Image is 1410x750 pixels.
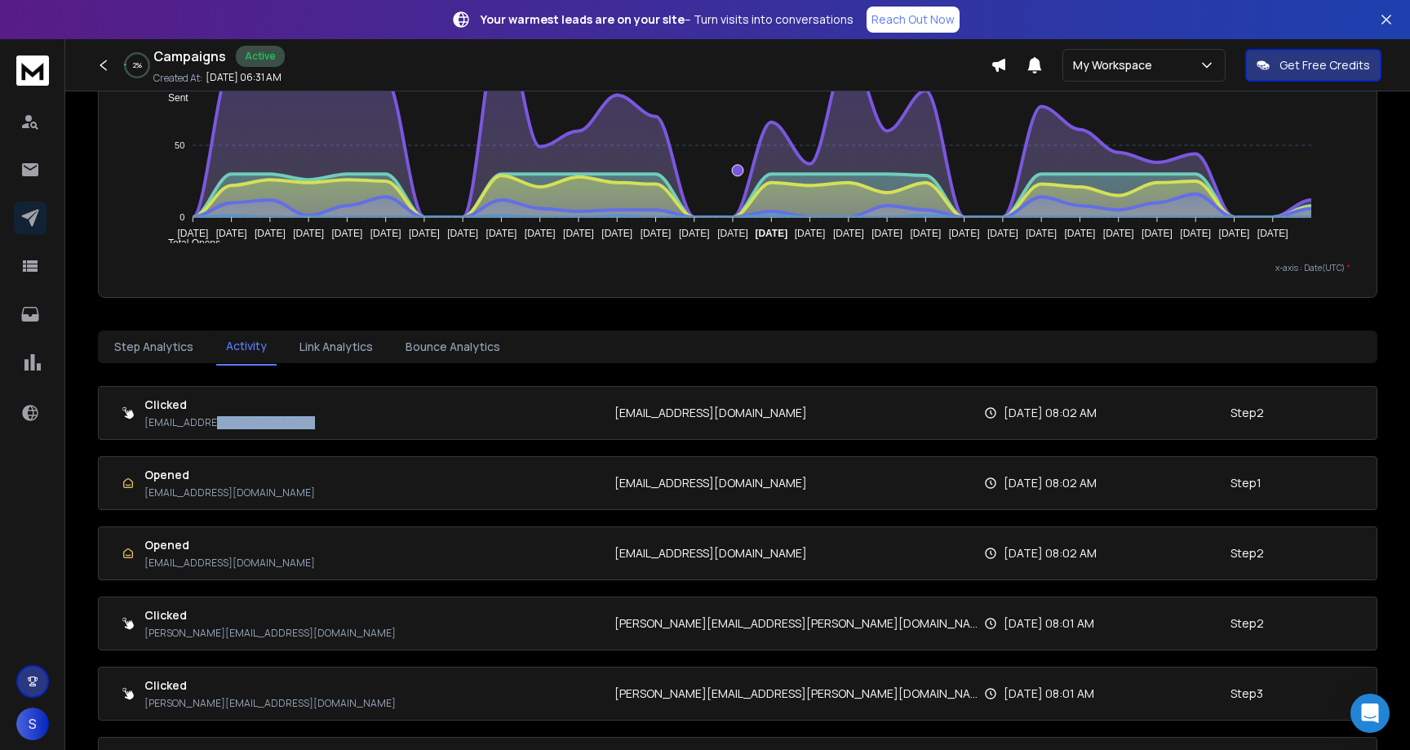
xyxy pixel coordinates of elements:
[525,228,556,239] tspan: [DATE]
[177,228,208,239] tspan: [DATE]
[206,71,282,84] p: [DATE] 06:31 AM
[1230,405,1264,421] p: Step 2
[1257,228,1288,239] tspan: [DATE]
[144,537,315,553] h1: Opened
[871,11,955,28] p: Reach Out Now
[1230,686,1263,702] p: Step 3
[1103,228,1134,239] tspan: [DATE]
[125,262,1350,274] p: x-axis : Date(UTC)
[641,228,672,239] tspan: [DATE]
[679,228,710,239] tspan: [DATE]
[215,228,246,239] tspan: [DATE]
[156,92,188,104] span: Sent
[370,228,401,239] tspan: [DATE]
[175,140,184,150] tspan: 50
[486,228,517,239] tspan: [DATE]
[1004,475,1097,491] p: [DATE] 08:02 AM
[911,228,942,239] tspan: [DATE]
[949,228,980,239] tspan: [DATE]
[987,228,1018,239] tspan: [DATE]
[1219,228,1250,239] tspan: [DATE]
[144,677,396,694] h1: Clicked
[331,228,362,239] tspan: [DATE]
[144,397,315,413] h1: Clicked
[293,228,324,239] tspan: [DATE]
[563,228,594,239] tspan: [DATE]
[216,328,277,366] button: Activity
[1279,57,1370,73] p: Get Free Credits
[290,329,383,365] button: Link Analytics
[180,212,184,222] tspan: 0
[614,475,807,491] p: [EMAIL_ADDRESS][DOMAIN_NAME]
[236,46,285,67] div: Active
[447,228,478,239] tspan: [DATE]
[409,228,440,239] tspan: [DATE]
[614,615,984,632] p: [PERSON_NAME][EMAIL_ADDRESS][PERSON_NAME][DOMAIN_NAME]
[1004,405,1097,421] p: [DATE] 08:02 AM
[614,545,807,561] p: [EMAIL_ADDRESS][DOMAIN_NAME]
[1004,686,1094,702] p: [DATE] 08:01 AM
[755,228,787,239] tspan: [DATE]
[717,228,748,239] tspan: [DATE]
[144,607,396,624] h1: Clicked
[396,329,510,365] button: Bounce Analytics
[144,697,396,710] p: [PERSON_NAME][EMAIL_ADDRESS][DOMAIN_NAME]
[144,486,315,499] p: [EMAIL_ADDRESS][DOMAIN_NAME]
[1230,545,1264,561] p: Step 2
[1073,57,1159,73] p: My Workspace
[104,329,203,365] button: Step Analytics
[867,7,960,33] a: Reach Out Now
[1350,694,1390,733] div: Open Intercom Messenger
[144,416,315,429] p: [EMAIL_ADDRESS][DOMAIN_NAME]
[1142,228,1173,239] tspan: [DATE]
[255,228,286,239] tspan: [DATE]
[481,11,854,28] p: – Turn visits into conversations
[833,228,864,239] tspan: [DATE]
[601,228,632,239] tspan: [DATE]
[144,627,396,640] p: [PERSON_NAME][EMAIL_ADDRESS][DOMAIN_NAME]
[481,11,685,27] strong: Your warmest leads are on your site
[16,708,49,740] button: S
[1004,545,1097,561] p: [DATE] 08:02 AM
[871,228,902,239] tspan: [DATE]
[795,228,826,239] tspan: [DATE]
[144,557,315,570] p: [EMAIL_ADDRESS][DOMAIN_NAME]
[133,60,142,70] p: 2 %
[1230,615,1264,632] p: Step 2
[1245,49,1381,82] button: Get Free Credits
[1065,228,1096,239] tspan: [DATE]
[156,237,220,249] span: Total Opens
[16,55,49,86] img: logo
[153,47,226,66] h1: Campaigns
[1004,615,1094,632] p: [DATE] 08:01 AM
[144,467,315,483] h1: Opened
[1181,228,1212,239] tspan: [DATE]
[614,405,807,421] p: [EMAIL_ADDRESS][DOMAIN_NAME]
[153,72,202,85] p: Created At:
[1230,475,1261,491] p: Step 1
[1026,228,1057,239] tspan: [DATE]
[614,686,984,702] p: [PERSON_NAME][EMAIL_ADDRESS][PERSON_NAME][DOMAIN_NAME]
